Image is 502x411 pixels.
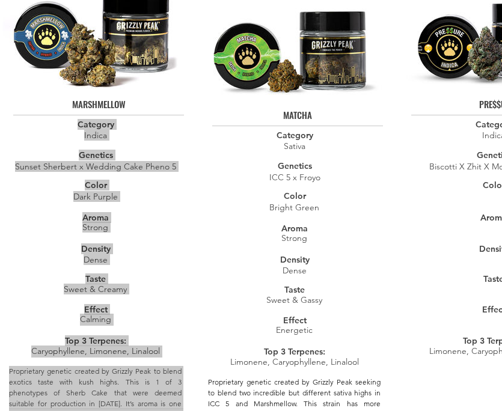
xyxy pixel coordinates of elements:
[230,356,359,367] span: Limonene, Caryophyllene, Linalool
[31,346,160,356] span: Caryophyllene, Limonene, Linalool
[278,160,312,171] span: Genetics
[84,254,108,265] span: Dense
[281,233,307,243] span: Strong
[79,150,113,160] span: Genetics
[269,172,320,183] span: ICC 5 x Froyo
[65,335,126,346] span: Top 3 Terpenes:
[283,265,307,276] span: Dense
[283,315,307,326] span: Effect
[81,243,111,254] span: Density
[64,284,127,294] span: Sweet & Creamy
[281,223,308,234] span: Aroma
[284,284,305,295] span: Taste
[15,161,176,172] span: Sunset Sherbert x Wedding Cake Pheno 5
[277,130,313,141] span: Category
[84,304,108,315] span: Effect
[78,119,114,130] span: Category
[269,202,319,213] span: Bright Green
[85,273,106,284] span: Taste
[264,346,325,357] span: Top 3 Terpenes:
[280,254,310,265] span: Density
[266,294,322,305] span: Sweet & Gassy
[284,190,306,201] span: Color
[84,130,107,141] span: Indica
[284,141,305,151] span: Sativa
[72,97,126,111] span: MARSHMELLOW
[80,314,111,324] span: Calming
[276,324,313,335] span: Energetic
[283,108,312,121] span: MATCHA
[82,212,109,223] span: Aroma
[85,180,107,190] span: Color
[73,191,118,202] span: Dark Purple
[82,222,108,233] span: Strong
